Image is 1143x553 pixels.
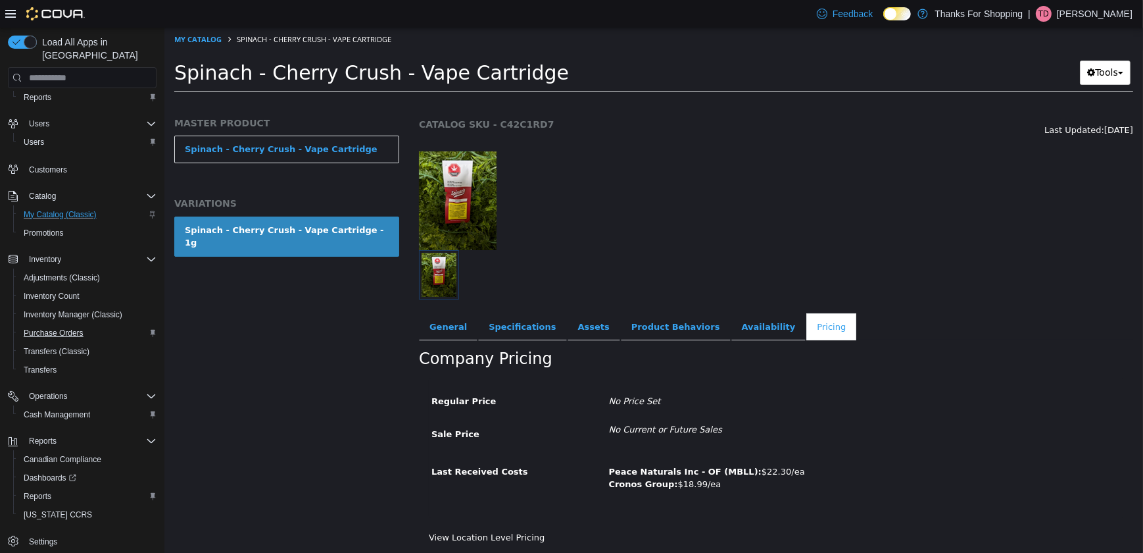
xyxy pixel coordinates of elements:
button: Purchase Orders [13,324,162,342]
b: Peace Naturals Inc - OF (MBLL): [445,439,597,449]
div: Spinach - Cherry Crush - Vape Cartridge - 1g [20,196,224,222]
button: Operations [3,387,162,406]
span: Dashboards [18,470,157,486]
span: Adjustments (Classic) [24,273,100,283]
a: Customers [24,162,72,178]
a: Spinach - Cherry Crush - Vape Cartridge [10,108,235,136]
span: Sale Price [267,402,315,411]
a: Inventory Manager (Classic) [18,307,128,323]
a: Inventory Count [18,288,85,304]
span: Customers [29,165,67,175]
button: [US_STATE] CCRS [13,506,162,524]
span: Customers [24,161,157,177]
a: View Location Level Pricing [264,505,380,515]
span: Reports [18,90,157,105]
span: Transfers [18,362,157,378]
button: Reports [13,88,162,107]
a: My Catalog [10,7,57,16]
div: Tyler Dirks [1036,6,1052,22]
span: Adjustments (Classic) [18,270,157,286]
button: Inventory [24,251,66,267]
p: | [1028,6,1031,22]
span: Canadian Compliance [24,454,101,465]
span: Transfers (Classic) [24,346,89,357]
i: No Price Set [445,369,497,379]
span: Users [29,118,49,129]
a: Dashboards [18,470,82,486]
button: Adjustments (Classic) [13,269,162,287]
a: Availability [567,286,642,313]
button: Cash Management [13,406,162,424]
span: Transfers (Classic) [18,344,157,359]
span: Users [18,134,157,150]
a: Transfers (Classic) [18,344,95,359]
span: My Catalog (Classic) [18,207,157,223]
a: Assets [403,286,456,313]
input: Dark Mode [883,7,911,21]
span: Reports [24,491,51,502]
span: Catalog [29,191,56,201]
a: Product Behaviors [456,286,566,313]
span: Settings [29,537,57,547]
span: Transfers [24,365,57,375]
span: Users [24,137,44,147]
button: Transfers (Classic) [13,342,162,361]
span: Catalog [24,188,157,204]
a: Users [18,134,49,150]
span: Cash Management [24,409,90,420]
span: Regular Price [267,369,331,379]
span: Cash Management [18,407,157,423]
span: Washington CCRS [18,507,157,523]
span: Inventory [29,254,61,265]
span: My Catalog (Classic) [24,209,97,220]
span: Reports [24,92,51,103]
button: Transfers [13,361,162,379]
span: Spinach - Cherry Crush - Vape Cartridge [10,34,404,57]
button: Reports [13,487,162,506]
span: $18.99/ea [445,452,557,461]
a: My Catalog (Classic) [18,207,102,223]
span: Inventory Count [18,288,157,304]
button: My Catalog (Classic) [13,205,162,224]
span: Promotions [24,228,64,238]
span: $22.30/ea [445,439,641,449]
button: Settings [3,532,162,551]
span: Purchase Orders [24,328,84,338]
p: [PERSON_NAME] [1057,6,1132,22]
span: Last Received Costs [267,439,364,449]
span: Inventory Manager (Classic) [24,309,122,320]
img: Cova [26,7,85,20]
button: Users [3,115,162,133]
b: Cronos Group: [445,452,514,461]
h5: MASTER PRODUCT [10,90,235,101]
button: Users [24,116,55,132]
h5: CATALOG SKU - C42C1RD7 [255,91,785,103]
img: 150 [255,124,332,223]
button: Customers [3,159,162,178]
span: Last Updated: [880,97,940,107]
button: Tools [915,33,966,57]
span: Reports [29,436,57,446]
a: Purchase Orders [18,325,89,341]
a: Cash Management [18,407,95,423]
button: Reports [3,432,162,450]
span: [DATE] [940,97,969,107]
button: Operations [24,388,73,404]
span: Inventory Count [24,291,80,302]
a: [US_STATE] CCRS [18,507,97,523]
i: No Current or Future Sales [445,397,558,407]
a: Feedback [812,1,878,27]
button: Users [13,133,162,151]
span: Spinach - Cherry Crush - Vape Cartridge [72,7,227,16]
span: Operations [29,391,68,402]
span: Feedback [833,7,873,20]
a: Adjustments (Classic) [18,270,105,286]
button: Catalog [24,188,61,204]
span: Inventory Manager (Classic) [18,307,157,323]
button: Inventory Count [13,287,162,305]
span: Canadian Compliance [18,452,157,467]
a: Reports [18,90,57,105]
span: Promotions [18,225,157,241]
span: Reports [18,488,157,504]
a: Settings [24,534,62,550]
